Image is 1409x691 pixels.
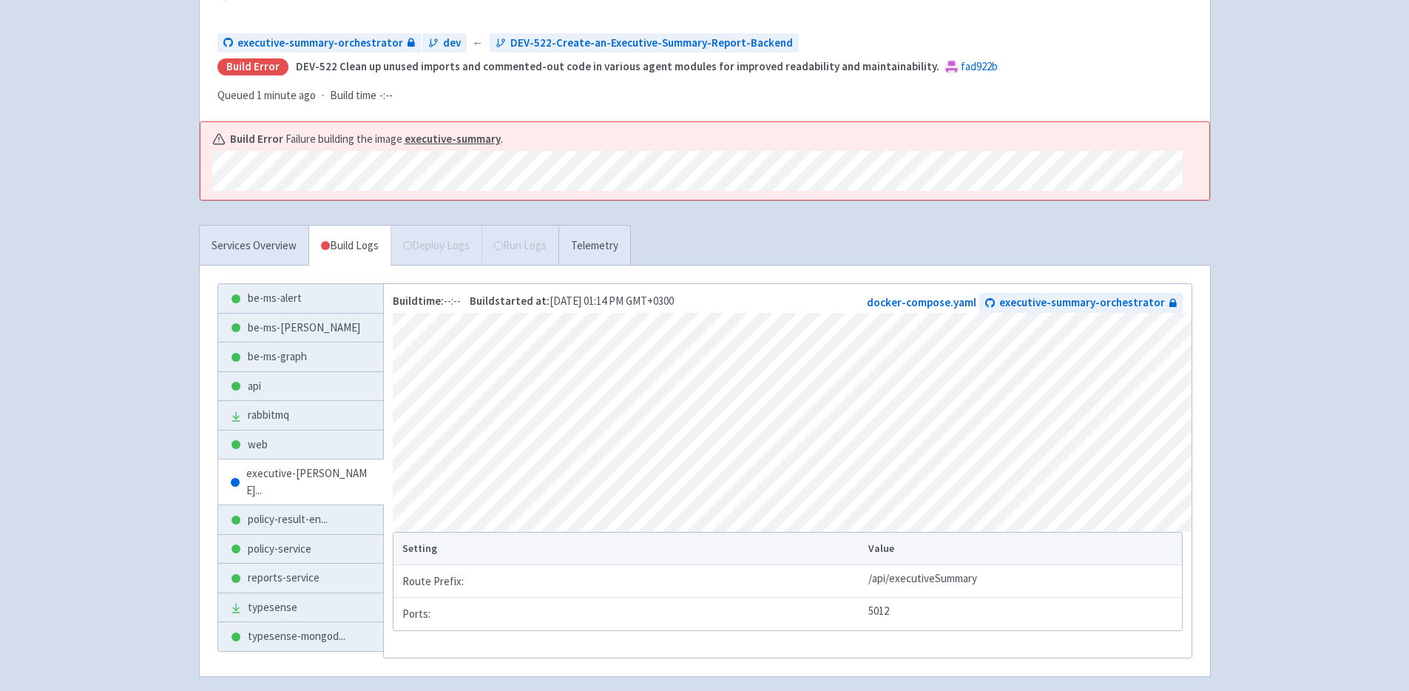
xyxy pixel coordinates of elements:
a: executive-[PERSON_NAME]... [218,459,384,505]
span: --:-- [393,294,461,308]
a: dev [422,33,467,53]
span: Queued [217,88,316,102]
span: policy-result-en ... [248,511,328,528]
a: reports-service [218,564,384,593]
td: Route Prefix: [393,565,863,598]
a: be-ms-graph [218,343,384,371]
strong: DEV-522 Clean up unused imports and commented-out code in various agent modules for improved read... [296,59,939,73]
span: -:-- [379,87,393,104]
span: [DATE] 01:14 PM GMT+0300 [470,294,674,308]
a: policy-service [218,535,384,564]
strong: Build time: [393,294,444,308]
a: executive-summary-orchestrator [979,293,1183,313]
a: be-ms-alert [218,284,384,313]
a: api [218,372,384,401]
td: Ports: [393,598,863,630]
th: Value [863,533,1181,565]
td: 5012 [863,598,1181,630]
span: ← [473,35,484,52]
span: executive-summary-orchestrator [999,294,1165,311]
a: docker-compose.yaml [867,295,976,309]
a: be-ms-[PERSON_NAME] [218,314,384,343]
a: web [218,431,384,459]
div: · [217,87,402,104]
span: DEV-522-Create-an-Executive-Summary-Report-Backend [510,35,793,52]
a: Build Logs [309,226,391,266]
a: policy-result-en... [218,505,384,534]
a: executive-summary-orchestrator [217,33,421,53]
time: 1 minute ago [257,88,316,102]
span: Build time [330,87,376,104]
span: executive-summary-orchestrator [237,35,403,52]
a: executive-summary [405,132,501,146]
span: Failure building the image . [285,131,503,148]
strong: Build started at: [470,294,550,308]
b: Build Error [230,131,283,148]
div: Build Error [217,58,288,75]
span: executive-[PERSON_NAME] ... [246,465,371,499]
a: DEV-522-Create-an-Executive-Summary-Report-Backend [490,33,799,53]
a: Telemetry [558,226,630,266]
span: typesense-mongod ... [248,628,345,645]
a: typesense [218,593,384,622]
td: /api/executiveSummary [863,565,1181,598]
a: Services Overview [200,226,308,266]
a: typesense-mongod... [218,622,384,651]
a: rabbitmq [218,401,384,430]
a: fad922b [961,59,998,73]
span: dev [443,35,461,52]
th: Setting [393,533,863,565]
